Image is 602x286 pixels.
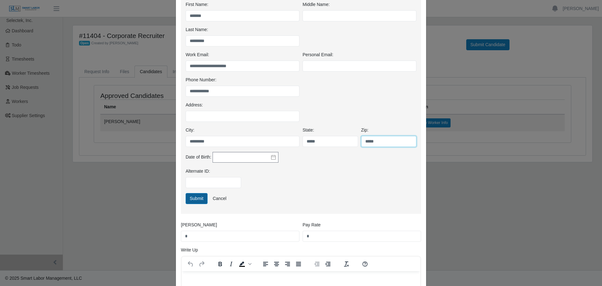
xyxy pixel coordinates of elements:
[361,127,368,133] label: Zip:
[209,193,230,204] a: Cancel
[186,193,208,204] button: Submit
[185,260,196,268] button: Undo
[181,247,198,253] label: Write Up
[196,260,207,268] button: Redo
[215,260,225,268] button: Bold
[323,260,333,268] button: Increase indent
[293,260,304,268] button: Justify
[360,260,370,268] button: Help
[186,51,209,58] label: Work Email:
[260,260,271,268] button: Align left
[303,222,321,228] label: Pay Rate
[186,77,216,83] label: Phone Number:
[181,222,217,228] label: [PERSON_NAME]
[186,26,208,33] label: Last Name:
[5,5,234,12] body: Rich Text Area. Press ALT-0 for help.
[303,127,314,133] label: State:
[312,260,322,268] button: Decrease indent
[186,168,210,175] label: Alternate ID:
[226,260,236,268] button: Italic
[186,102,203,108] label: Address:
[186,127,194,133] label: City:
[282,260,293,268] button: Align right
[341,260,352,268] button: Clear formatting
[237,260,252,268] div: Background color Black
[303,51,333,58] label: Personal Email:
[186,154,211,160] label: Date of Birth:
[271,260,282,268] button: Align center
